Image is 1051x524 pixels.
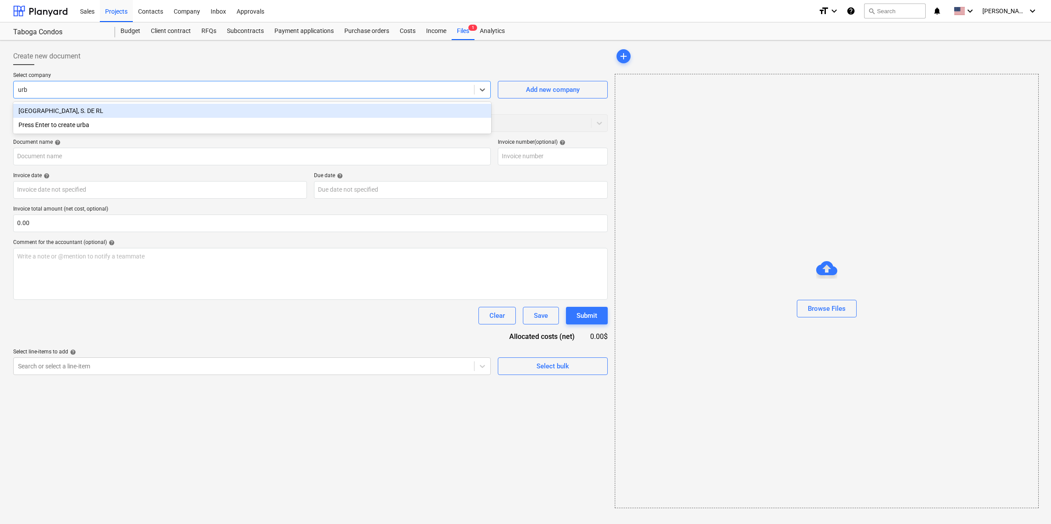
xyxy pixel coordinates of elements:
[13,28,105,37] div: Taboga Condos
[13,72,491,81] p: Select company
[797,300,857,317] button: Browse Files
[523,307,559,324] button: Save
[13,172,307,179] div: Invoice date
[13,139,491,146] div: Document name
[829,6,839,16] i: keyboard_arrow_down
[498,139,608,146] div: Invoice number (optional)
[107,240,115,246] span: help
[566,307,608,324] button: Submit
[394,22,421,40] a: Costs
[68,349,76,355] span: help
[498,81,608,98] button: Add new company
[864,4,926,18] button: Search
[498,148,608,165] input: Invoice number
[618,51,629,62] span: add
[13,118,491,132] div: Press Enter to create urba
[965,6,975,16] i: keyboard_arrow_down
[13,239,608,246] div: Comment for the accountant (optional)
[146,22,196,40] a: Client contract
[13,51,80,62] span: Create new document
[1007,482,1051,524] iframe: Chat Widget
[847,6,855,16] i: Knowledge base
[42,173,50,179] span: help
[489,310,505,321] div: Clear
[115,22,146,40] a: Budget
[13,104,491,118] div: CONSERVATORIO INNOVACION URBANA, S. DE RL
[534,310,548,321] div: Save
[314,181,608,199] input: Due date not specified
[421,22,452,40] a: Income
[468,25,477,31] span: 1
[558,139,566,146] span: help
[335,173,343,179] span: help
[13,349,491,356] div: Select line-items to add
[222,22,269,40] a: Subcontracts
[13,181,307,199] input: Invoice date not specified
[13,215,608,232] input: Invoice total amount (net cost, optional)
[982,7,1026,15] span: [PERSON_NAME]
[314,172,608,179] div: Due date
[536,360,569,372] div: Select bulk
[478,307,516,324] button: Clear
[818,6,829,16] i: format_size
[452,22,474,40] div: Files
[589,331,608,342] div: 0.00$
[53,139,61,146] span: help
[269,22,339,40] a: Payment applications
[526,84,580,95] div: Add new company
[808,303,846,314] div: Browse Files
[474,22,510,40] a: Analytics
[13,206,608,215] p: Invoice total amount (net cost, optional)
[498,357,608,375] button: Select bulk
[339,22,394,40] a: Purchase orders
[13,104,491,118] div: [GEOGRAPHIC_DATA], S. DE RL
[615,74,1039,508] div: Browse Files
[1027,6,1038,16] i: keyboard_arrow_down
[452,22,474,40] a: Files1
[13,148,491,165] input: Document name
[933,6,942,16] i: notifications
[1007,482,1051,524] div: Widget de chat
[868,7,875,15] span: search
[196,22,222,40] a: RFQs
[577,310,597,321] div: Submit
[493,331,588,342] div: Allocated costs (net)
